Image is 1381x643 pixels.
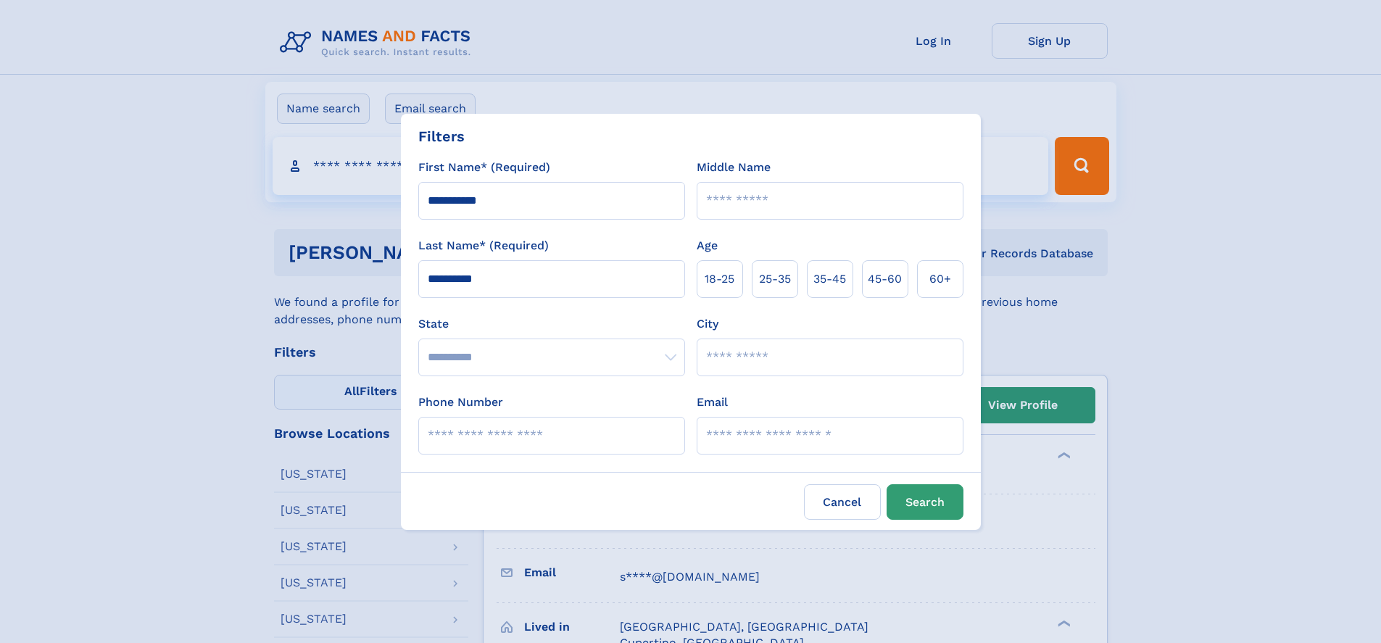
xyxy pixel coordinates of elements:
[418,159,550,176] label: First Name* (Required)
[929,270,951,288] span: 60+
[697,315,718,333] label: City
[418,315,685,333] label: State
[868,270,902,288] span: 45‑60
[887,484,963,520] button: Search
[697,159,771,176] label: Middle Name
[697,237,718,254] label: Age
[705,270,734,288] span: 18‑25
[418,394,503,411] label: Phone Number
[697,394,728,411] label: Email
[418,237,549,254] label: Last Name* (Required)
[813,270,846,288] span: 35‑45
[418,125,465,147] div: Filters
[759,270,791,288] span: 25‑35
[804,484,881,520] label: Cancel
